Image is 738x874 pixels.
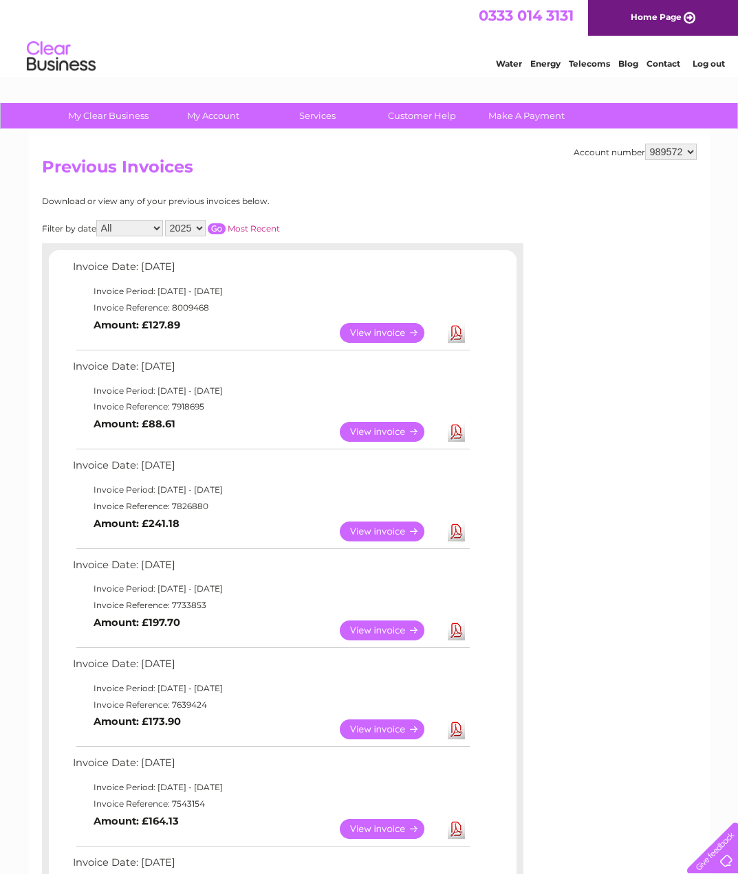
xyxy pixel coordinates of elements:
[42,157,697,183] h2: Previous Invoices
[340,522,441,541] a: View
[69,556,472,581] td: Invoice Date: [DATE]
[340,620,441,640] a: View
[69,399,472,415] td: Invoice Reference: 7918695
[94,815,179,827] b: Amount: £164.13
[340,323,441,343] a: View
[574,144,697,160] div: Account number
[42,197,403,206] div: Download or view any of your previous invoices below.
[52,103,165,128] a: My Clear Business
[448,522,465,541] a: Download
[42,220,403,236] div: Filter by date
[69,300,472,316] td: Invoice Reference: 8009468
[94,616,180,629] b: Amount: £197.70
[569,58,610,69] a: Telecoms
[69,258,472,283] td: Invoice Date: [DATE]
[94,319,180,331] b: Amount: £127.89
[365,103,479,128] a: Customer Help
[69,655,472,680] td: Invoice Date: [DATE]
[69,680,472,697] td: Invoice Period: [DATE] - [DATE]
[647,58,680,69] a: Contact
[26,36,96,78] img: logo.png
[448,620,465,640] a: Download
[470,103,583,128] a: Make A Payment
[448,719,465,739] a: Download
[618,58,638,69] a: Blog
[94,418,175,430] b: Amount: £88.61
[94,715,181,728] b: Amount: £173.90
[69,456,472,482] td: Invoice Date: [DATE]
[69,482,472,498] td: Invoice Period: [DATE] - [DATE]
[69,597,472,614] td: Invoice Reference: 7733853
[45,8,695,67] div: Clear Business is a trading name of Verastar Limited (registered in [GEOGRAPHIC_DATA] No. 3667643...
[69,498,472,515] td: Invoice Reference: 7826880
[530,58,561,69] a: Energy
[496,58,522,69] a: Water
[448,819,465,839] a: Download
[448,323,465,343] a: Download
[261,103,374,128] a: Services
[69,581,472,597] td: Invoice Period: [DATE] - [DATE]
[479,7,574,24] a: 0333 014 3131
[69,779,472,796] td: Invoice Period: [DATE] - [DATE]
[448,422,465,442] a: Download
[340,819,441,839] a: View
[69,357,472,383] td: Invoice Date: [DATE]
[340,719,441,739] a: View
[69,283,472,300] td: Invoice Period: [DATE] - [DATE]
[228,223,280,234] a: Most Recent
[69,796,472,812] td: Invoice Reference: 7543154
[69,383,472,399] td: Invoice Period: [DATE] - [DATE]
[69,697,472,713] td: Invoice Reference: 7639424
[69,754,472,779] td: Invoice Date: [DATE]
[156,103,270,128] a: My Account
[340,422,441,442] a: View
[693,58,725,69] a: Log out
[94,517,180,530] b: Amount: £241.18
